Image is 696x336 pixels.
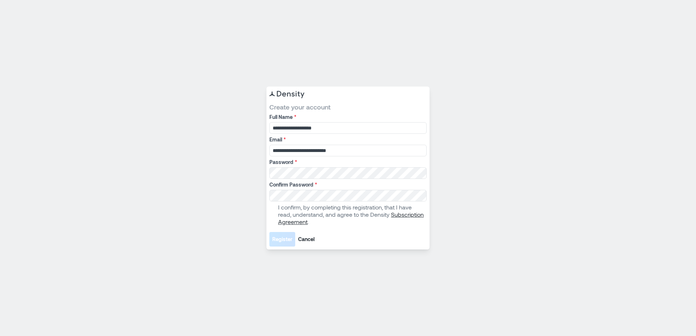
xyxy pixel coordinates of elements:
button: Cancel [295,232,317,247]
p: I confirm, by completing this registration, that I have read, understand, and agree to the Density . [278,204,425,225]
label: Email [269,136,425,143]
label: Confirm Password [269,181,425,188]
a: Subscription Agreement [278,211,424,225]
span: Register [272,236,292,243]
label: Full Name [269,113,425,121]
label: Password [269,159,425,166]
button: Register [269,232,295,247]
span: Create your account [269,103,427,111]
span: Cancel [298,236,315,243]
